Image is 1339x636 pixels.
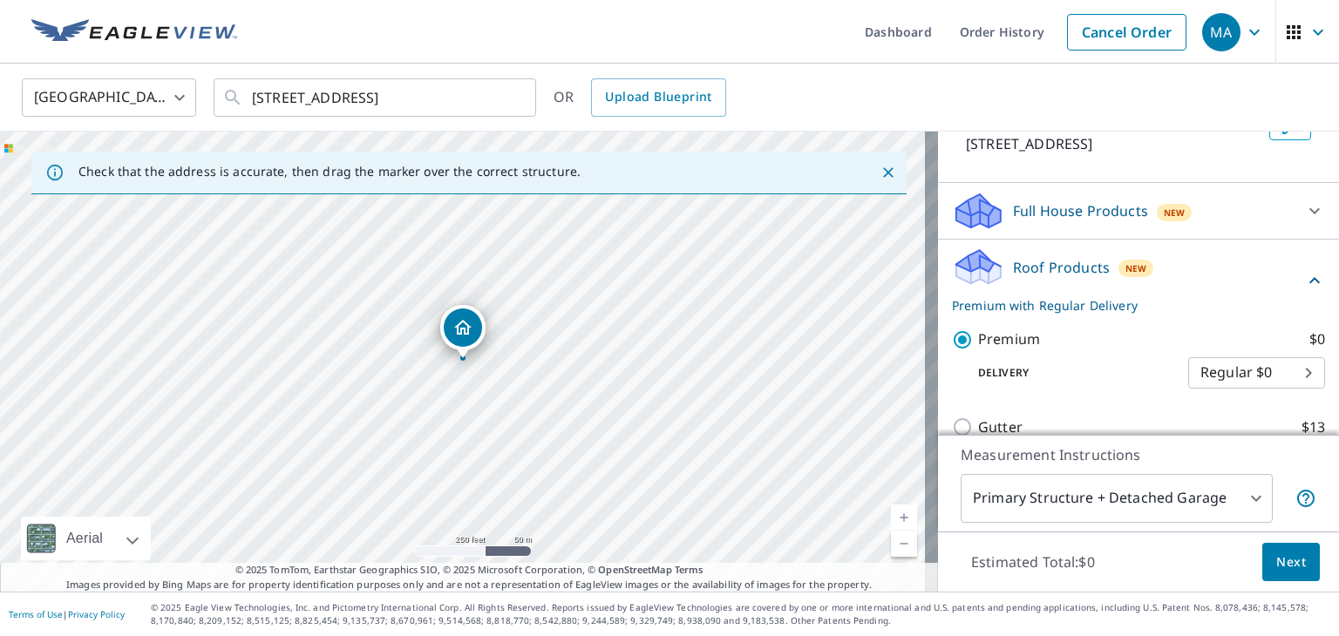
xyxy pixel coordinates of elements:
p: Premium [978,328,1040,350]
a: Terms [675,563,703,576]
p: Delivery [952,365,1188,381]
div: Primary Structure + Detached Garage [961,474,1273,523]
a: Cancel Order [1067,14,1186,51]
img: EV Logo [31,19,237,45]
p: Full House Products [1013,200,1148,221]
div: Full House ProductsNew [952,190,1325,232]
p: © 2025 Eagle View Technologies, Inc. and Pictometry International Corp. All Rights Reserved. Repo... [151,601,1330,627]
div: Regular $0 [1188,348,1325,397]
p: Premium with Regular Delivery [952,296,1304,315]
div: Aerial [21,517,151,560]
a: Current Level 17, Zoom In [891,504,917,531]
p: Check that the address is accurate, then drag the marker over the correct structure. [78,164,581,179]
span: New [1164,206,1186,220]
a: Privacy Policy [68,608,125,620]
a: OpenStreetMap [598,563,671,576]
a: Current Level 17, Zoom Out [891,531,917,557]
p: Estimated Total: $0 [957,543,1109,581]
p: $13 [1302,416,1325,438]
a: Terms of Use [9,608,63,620]
p: Measurement Instructions [961,444,1316,465]
div: Aerial [61,517,108,560]
div: Roof ProductsNewPremium with Regular Delivery [952,247,1325,315]
span: Your report will include the primary structure and a detached garage if one exists. [1295,488,1316,509]
span: Upload Blueprint [605,86,711,108]
p: Gutter [978,416,1023,438]
span: New [1125,261,1147,275]
a: Upload Blueprint [591,78,725,117]
p: $0 [1309,328,1325,350]
button: Close [877,161,900,184]
div: MA [1202,13,1240,51]
p: Roof Products [1013,257,1110,278]
p: | [9,609,125,619]
p: [STREET_ADDRESS] [966,133,1262,154]
span: Next [1276,551,1306,573]
input: Search by address or latitude-longitude [252,73,500,122]
div: Dropped pin, building 1, Residential property, 8012 Roxboro Rd Norfolk, VA 23505 [440,305,486,359]
button: Next [1262,543,1320,582]
span: © 2025 TomTom, Earthstar Geographics SIO, © 2025 Microsoft Corporation, © [235,563,703,578]
div: OR [554,78,726,117]
div: [GEOGRAPHIC_DATA] [22,73,196,122]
